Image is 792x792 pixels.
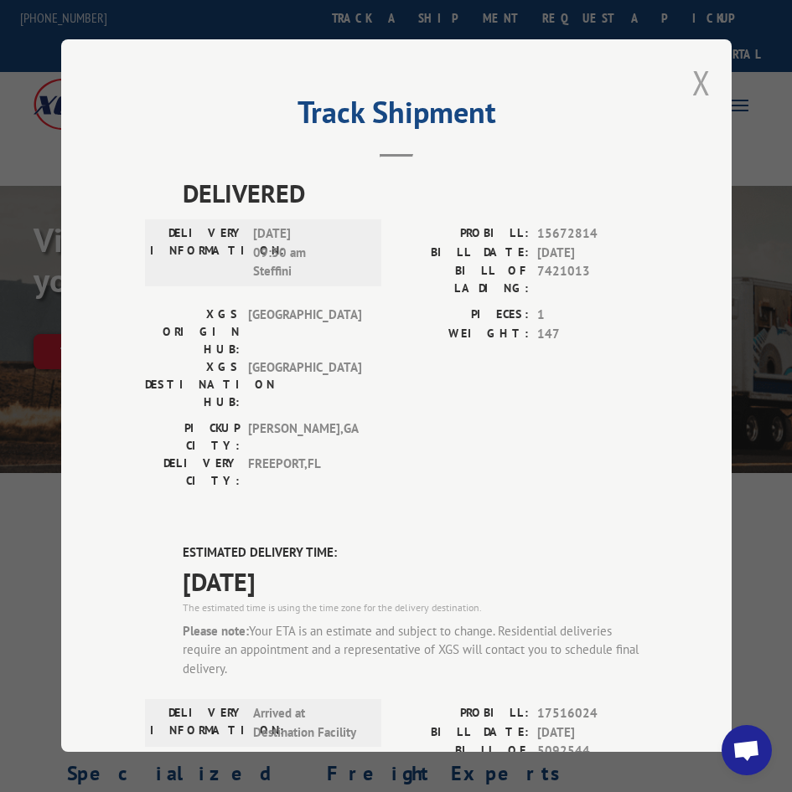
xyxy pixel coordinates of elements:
div: Your ETA is an estimate and subject to change. Residential deliveries require an appointment and ... [183,622,648,679]
label: DELIVERY INFORMATION: [150,704,245,742]
span: [PERSON_NAME] , GA [248,419,361,455]
label: XGS DESTINATION HUB: [145,358,240,411]
label: ESTIMATED DELIVERY TIME: [183,543,648,563]
span: [DATE] [537,723,648,743]
label: PROBILL: [396,704,529,723]
span: [DATE] 09:30 am Steffini [253,224,366,281]
span: FREEPORT , FL [248,455,361,490]
label: DELIVERY INFORMATION: [150,224,245,281]
span: 1 [537,306,648,325]
label: PICKUP CITY: [145,419,240,455]
label: BILL OF LADING: [396,742,529,777]
span: 7421013 [537,262,648,297]
label: PROBILL: [396,224,529,244]
label: WEIGHT: [396,325,529,344]
label: XGS ORIGIN HUB: [145,306,240,358]
div: The estimated time is using the time zone for the delivery destination. [183,600,648,615]
span: 17516024 [537,704,648,723]
button: Close modal [692,60,711,105]
span: [GEOGRAPHIC_DATA] [248,306,361,358]
label: BILL OF LADING: [396,262,529,297]
h2: Track Shipment [145,100,648,132]
a: Open chat [722,725,772,775]
span: [DATE] [183,563,648,600]
span: 15672814 [537,224,648,244]
span: [DATE] [537,244,648,263]
label: PIECES: [396,306,529,325]
span: DELIVERED [183,174,648,212]
span: 5092544 [537,742,648,777]
label: DELIVERY CITY: [145,455,240,490]
label: BILL DATE: [396,723,529,743]
span: Arrived at Destination Facility [253,704,366,742]
span: 147 [537,325,648,344]
strong: Please note: [183,623,249,639]
span: [GEOGRAPHIC_DATA] [248,358,361,411]
label: BILL DATE: [396,244,529,263]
